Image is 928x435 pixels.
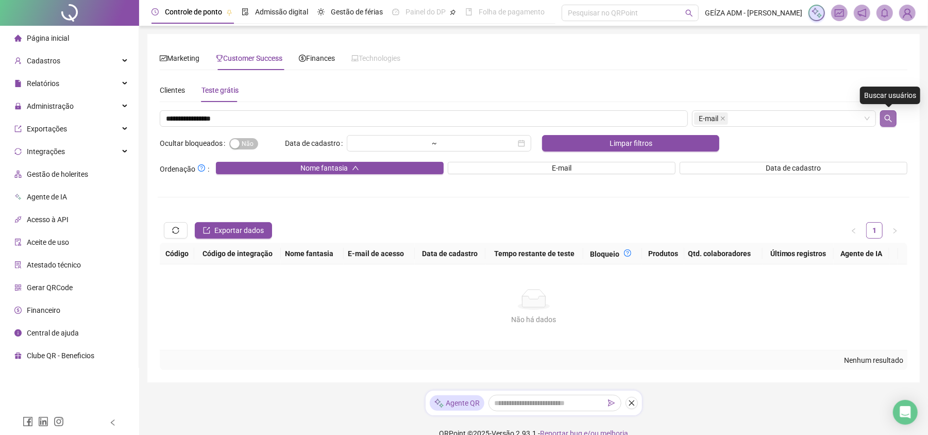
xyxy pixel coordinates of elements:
span: api [14,216,22,223]
span: E-mail [694,112,728,125]
button: Limpar filtros [542,135,719,152]
button: right [887,222,903,239]
div: Buscar usuários [860,87,920,104]
img: sparkle-icon.fc2bf0ac1784a2077858766a79e2daf3.svg [811,7,822,19]
span: search [685,9,693,17]
span: clock-circle [151,8,159,15]
span: Clube QR - Beneficios [27,352,94,360]
span: Ordenação : [160,162,209,175]
span: Nome fantasia [300,162,348,174]
th: Qtd. colaboradores [684,243,763,264]
span: Admissão digital [255,8,308,16]
div: Agente QR [430,395,484,411]
span: Controle de ponto [165,8,222,16]
th: Agente de IA [834,243,889,264]
span: send [608,399,615,407]
span: GEÍZA ADM - [PERSON_NAME] [705,7,802,19]
span: laptop [351,55,359,62]
th: Tempo restante de teste [485,243,583,264]
span: Painel do DP [406,8,446,16]
div: Não há dados [172,314,895,325]
li: Próxima página [887,222,903,239]
th: Código de integração [194,243,281,264]
div: Open Intercom Messenger [893,400,918,425]
span: Exportar dados [214,225,264,236]
span: export [14,125,22,132]
span: right [892,228,898,234]
span: left [109,419,116,426]
span: home [14,35,22,42]
span: sun [317,8,325,15]
button: question-circle [620,247,635,259]
span: Gestão de férias [331,8,383,16]
label: Data de cadastro [285,135,347,152]
span: Finances [299,54,335,62]
th: Últimos registros [763,243,834,264]
th: Código [160,243,194,264]
button: left [846,222,862,239]
label: Ocultar bloqueados [160,135,229,152]
span: Aceite de uso [27,238,69,246]
span: instagram [54,416,64,427]
span: gift [14,352,22,359]
span: Atestado técnico [27,261,81,269]
span: Folha de pagamento [479,8,545,16]
span: trophy [216,55,223,62]
button: Data de cadastro [680,162,907,174]
a: 1 [867,223,882,238]
span: Integrações [27,147,65,156]
li: Página anterior [846,222,862,239]
span: fund [160,55,167,62]
span: Exportações [27,125,67,133]
span: Technologies [351,54,400,62]
span: Limpar filtros [610,138,652,149]
th: Produtos [642,243,684,264]
div: Bloqueio [587,247,638,260]
span: sync [14,148,22,155]
img: sparkle-icon.fc2bf0ac1784a2077858766a79e2daf3.svg [434,398,444,409]
span: close [628,399,635,407]
span: Gestão de holerites [27,170,88,178]
span: close [720,116,725,121]
span: solution [14,261,22,269]
span: bell [880,8,889,18]
span: facebook [23,416,33,427]
span: dashboard [392,8,399,15]
span: left [851,228,857,234]
span: user-add [14,57,22,64]
span: Central de ajuda [27,329,79,337]
span: Administração [27,102,74,110]
span: export [203,227,210,234]
span: Agente de IA [27,193,67,201]
button: Ordenação: [195,162,208,174]
span: question-circle [624,249,631,257]
span: dollar [299,55,306,62]
span: Página inicial [27,34,69,42]
span: Cadastros [27,57,60,65]
button: E-mail [448,162,676,174]
div: Clientes [160,85,185,96]
div: Teste grátis [201,85,239,96]
span: question-circle [198,164,205,172]
span: Financeiro [27,306,60,314]
th: Data de cadastro [415,243,485,264]
span: info-circle [14,329,22,337]
span: fund [835,8,844,18]
span: E-mail [552,162,571,174]
div: Nenhum resultado [164,355,903,366]
span: book [465,8,473,15]
span: file [14,80,22,87]
span: Marketing [160,54,199,62]
span: apartment [14,171,22,178]
span: qrcode [14,284,22,291]
th: E-mail de acesso [344,243,415,264]
span: sync [171,226,180,235]
button: Nome fantasiaup [216,162,444,174]
span: pushpin [450,9,456,15]
span: file-done [242,8,249,15]
span: Acesso à API [27,215,69,224]
span: audit [14,239,22,246]
span: search [884,114,892,123]
span: Customer Success [216,54,282,62]
button: Exportar dados [195,222,272,239]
